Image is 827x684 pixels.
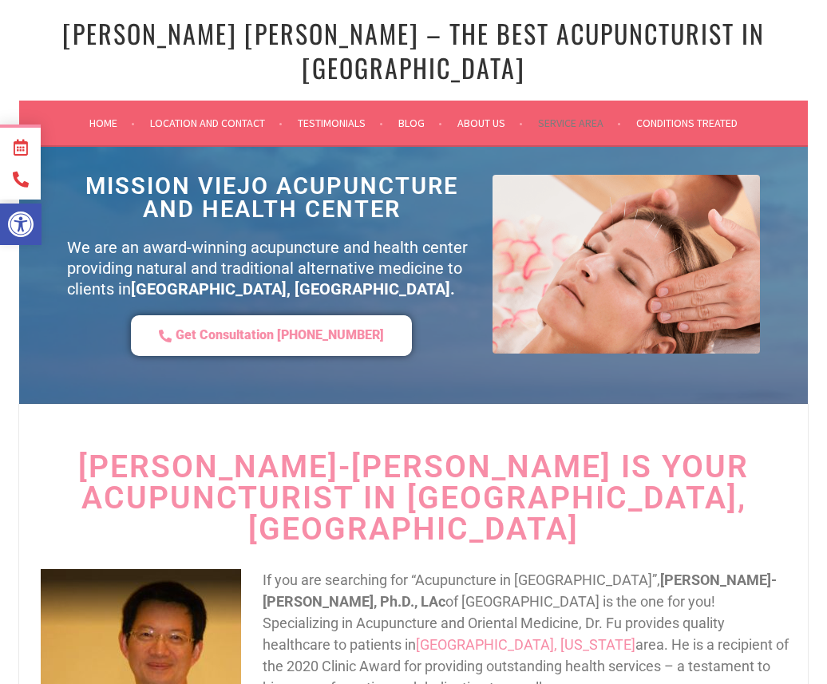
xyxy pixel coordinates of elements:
span: If you are searching for “Acupuncture in [GEOGRAPHIC_DATA]”, [263,571,660,588]
a: Service Area [538,113,621,132]
a: Blog [398,113,442,132]
span: Get Consultation [PHONE_NUMBER] [176,327,384,344]
a: Conditions Treated [636,113,738,132]
span: of [GEOGRAPHIC_DATA] is the one for you! Specializing in Acupuncture and Oriental Medicine, Dr. F... [263,593,725,653]
a: Testimonials [298,113,383,132]
a: [GEOGRAPHIC_DATA], [US_STATE] [416,636,635,653]
span: We are an award-winning acupuncture and health center providing natural and traditional alternati... [67,238,468,299]
h2: Mission Viejo Acupuncture and Health Center [67,175,477,221]
a: [PERSON_NAME] [PERSON_NAME] – The Best Acupuncturist In [GEOGRAPHIC_DATA] [62,14,765,86]
a: Home [89,113,135,132]
b: [GEOGRAPHIC_DATA], [GEOGRAPHIC_DATA]. [131,279,455,299]
a: About Us [457,113,523,132]
img: ACUPUNCTURE IN MISSION VIEJO, CA [493,175,761,354]
a: Location and Contact [150,113,283,132]
h2: [PERSON_NAME]-[PERSON_NAME] is your Acupuncturist in [GEOGRAPHIC_DATA], [GEOGRAPHIC_DATA] [27,452,800,545]
a: Get Consultation [PHONE_NUMBER] [131,315,412,356]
